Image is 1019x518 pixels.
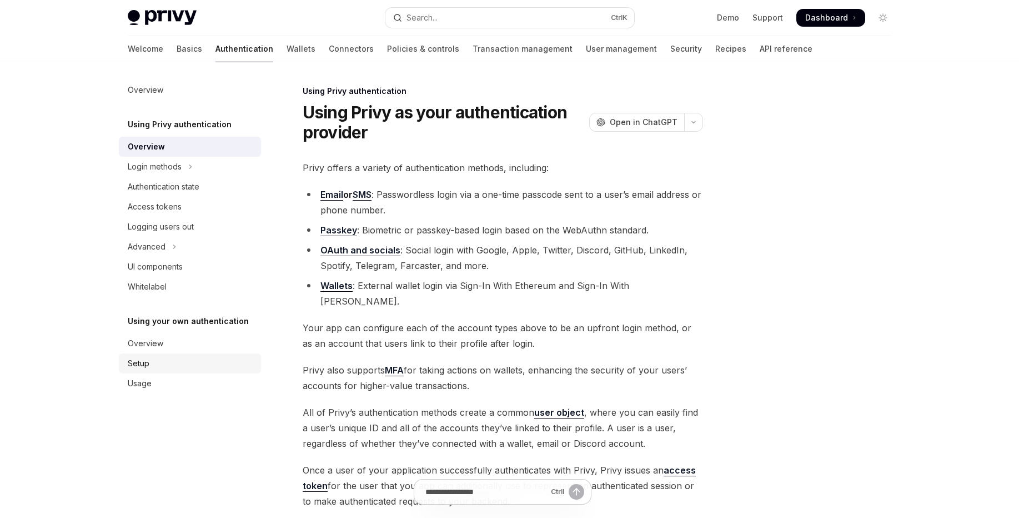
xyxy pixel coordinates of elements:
[303,462,703,509] span: Once a user of your application successfully authenticates with Privy, Privy issues an for the us...
[128,260,183,273] div: UI components
[128,10,197,26] img: light logo
[128,200,182,213] div: Access tokens
[387,36,459,62] a: Policies & controls
[589,113,684,132] button: Open in ChatGPT
[303,362,703,394] span: Privy also supports for taking actions on wallets, enhancing the security of your users’ accounts...
[215,36,273,62] a: Authentication
[611,13,628,22] span: Ctrl K
[796,9,865,27] a: Dashboard
[119,373,261,394] a: Usage
[119,217,261,237] a: Logging users out
[128,118,232,131] h5: Using Privy authentication
[715,36,746,62] a: Recipes
[128,280,167,293] div: Whitelabel
[385,8,634,28] button: Open search
[128,160,182,173] div: Login methods
[119,80,261,100] a: Overview
[303,278,703,309] li: : External wallet login via Sign-In With Ethereum and Sign-In With [PERSON_NAME].
[805,12,848,23] span: Dashboard
[119,237,261,257] button: Toggle Advanced section
[473,36,573,62] a: Transaction management
[119,333,261,353] a: Overview
[610,117,677,128] span: Open in ChatGPT
[303,160,703,176] span: Privy offers a variety of authentication methods, including:
[425,480,546,504] input: Ask a question...
[128,83,163,97] div: Overview
[128,357,149,370] div: Setup
[752,12,783,23] a: Support
[287,36,315,62] a: Wallets
[320,189,343,201] a: Email
[177,36,202,62] a: Basics
[128,377,152,390] div: Usage
[329,36,374,62] a: Connectors
[320,245,400,256] a: OAuth and socials
[406,11,438,24] div: Search...
[303,187,703,218] li: : Passwordless login via a one-time passcode sent to a user’s email address or phone number.
[119,197,261,217] a: Access tokens
[128,337,163,350] div: Overview
[569,484,584,500] button: Send message
[874,9,892,27] button: Toggle dark mode
[128,180,199,193] div: Authentication state
[119,353,261,373] a: Setup
[320,189,372,201] strong: or
[128,220,194,233] div: Logging users out
[128,36,163,62] a: Welcome
[128,240,165,253] div: Advanced
[119,137,261,157] a: Overview
[717,12,739,23] a: Demo
[128,140,165,153] div: Overview
[303,222,703,238] li: : Biometric or passkey-based login based on the WebAuthn standard.
[303,242,703,273] li: : Social login with Google, Apple, Twitter, Discord, GitHub, LinkedIn, Spotify, Telegram, Farcast...
[586,36,657,62] a: User management
[534,407,584,419] a: user object
[128,315,249,328] h5: Using your own authentication
[303,320,703,351] span: Your app can configure each of the account types above to be an upfront login method, or as an ac...
[353,189,372,201] a: SMS
[119,277,261,297] a: Whitelabel
[320,280,353,292] a: Wallets
[119,157,261,177] button: Toggle Login methods section
[320,225,357,236] a: Passkey
[119,257,261,277] a: UI components
[303,405,703,451] span: All of Privy’s authentication methods create a common , where you can easily find a user’s unique...
[670,36,702,62] a: Security
[303,86,703,97] div: Using Privy authentication
[303,102,585,142] h1: Using Privy as your authentication provider
[760,36,812,62] a: API reference
[119,177,261,197] a: Authentication state
[385,365,404,376] a: MFA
